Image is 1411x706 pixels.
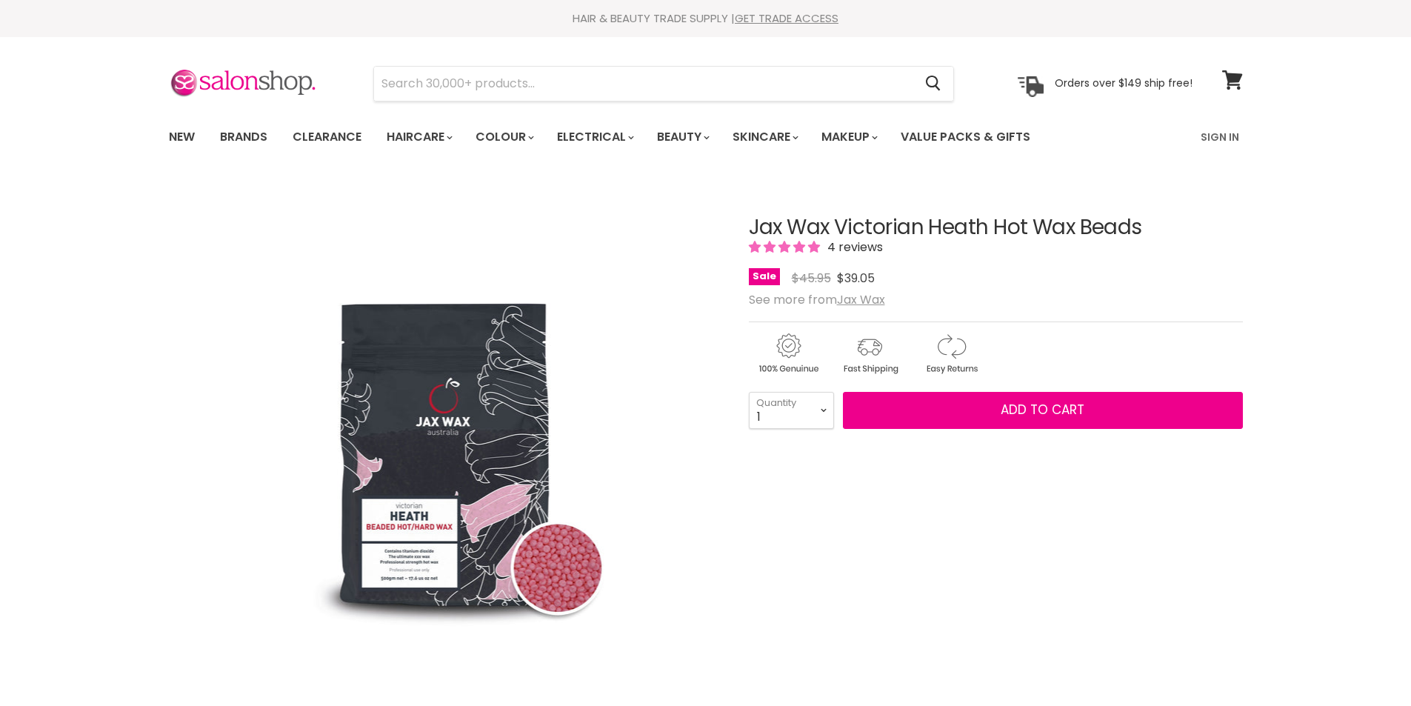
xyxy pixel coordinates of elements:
[158,121,206,153] a: New
[150,11,1261,26] div: HAIR & BEAUTY TRADE SUPPLY |
[464,121,543,153] a: Colour
[1001,401,1084,419] span: Add to cart
[749,216,1243,239] h1: Jax Wax Victorian Heath Hot Wax Beads
[749,239,823,256] span: 5.00 stars
[837,291,885,308] a: Jax Wax
[749,268,780,285] span: Sale
[810,121,887,153] a: Makeup
[150,116,1261,159] nav: Main
[843,392,1243,429] button: Add to cart
[646,121,718,153] a: Beauty
[374,67,914,101] input: Search
[158,116,1117,159] ul: Main menu
[792,270,831,287] span: $45.95
[546,121,643,153] a: Electrical
[373,66,954,101] form: Product
[749,392,834,429] select: Quantity
[912,331,990,376] img: returns.gif
[749,331,827,376] img: genuine.gif
[281,121,373,153] a: Clearance
[823,239,883,256] span: 4 reviews
[837,270,875,287] span: $39.05
[830,331,909,376] img: shipping.gif
[209,121,278,153] a: Brands
[735,10,838,26] a: GET TRADE ACCESS
[749,291,885,308] span: See more from
[914,67,953,101] button: Search
[1192,121,1248,153] a: Sign In
[721,121,807,153] a: Skincare
[376,121,461,153] a: Haircare
[1055,76,1192,90] p: Orders over $149 ship free!
[890,121,1041,153] a: Value Packs & Gifts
